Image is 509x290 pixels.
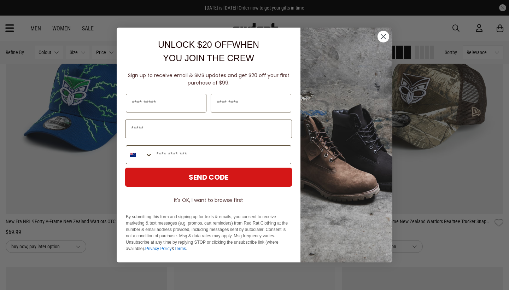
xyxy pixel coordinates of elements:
[158,40,232,50] span: UNLOCK $20 OFF
[126,146,153,164] button: Search Countries
[300,28,392,262] img: f7662613-148e-4c88-9575-6c6b5b55a647.jpeg
[125,168,292,187] button: SEND CODE
[145,246,172,251] a: Privacy Policy
[125,194,292,207] button: It's OK, I want to browse first
[232,40,259,50] span: WHEN
[126,214,291,252] p: By submitting this form and signing up for texts & emails, you consent to receive marketing & tex...
[125,120,292,138] input: Email
[174,246,186,251] a: Terms
[163,53,254,63] span: YOU JOIN THE CREW
[6,3,27,24] button: Open LiveChat chat widget
[130,152,136,158] img: New Zealand
[128,72,289,86] span: Sign up to receive email & SMS updates and get $20 off your first purchase of $99.
[126,94,206,112] input: First Name
[377,30,390,43] button: Close dialog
